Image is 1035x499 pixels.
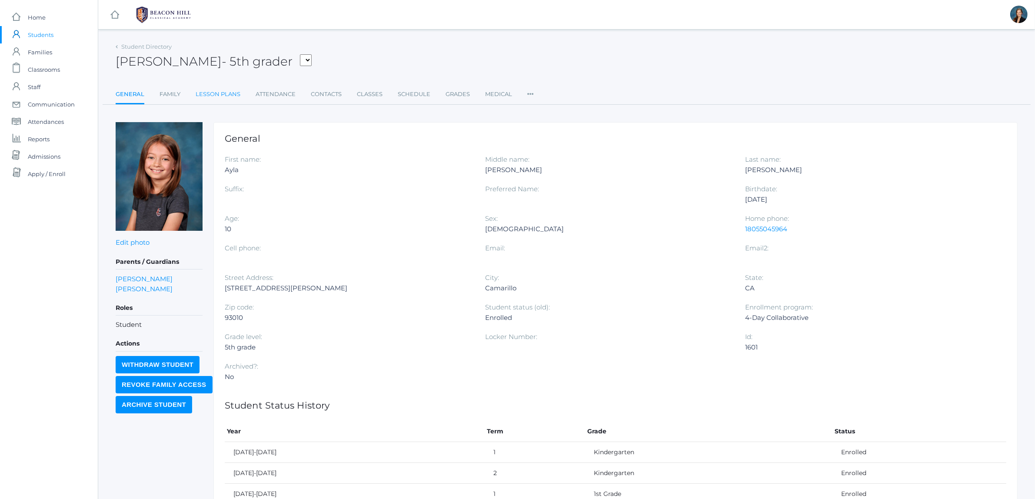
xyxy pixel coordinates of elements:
[745,342,992,353] div: 1601
[225,303,254,311] label: Zip code:
[485,313,732,323] div: Enrolled
[485,442,585,463] td: 1
[116,284,173,294] a: [PERSON_NAME]
[225,463,485,484] td: [DATE]-[DATE]
[225,244,261,252] label: Cell phone:
[116,320,203,330] li: Student
[196,86,240,103] a: Lesson Plans
[485,165,732,175] div: [PERSON_NAME]
[225,185,244,193] label: Suffix:
[745,273,763,282] label: State:
[485,214,498,223] label: Sex:
[357,86,383,103] a: Classes
[485,333,537,341] label: Locker Number:
[485,421,585,442] th: Term
[585,463,832,484] td: Kindergarten
[1010,6,1028,23] div: Allison Smith
[116,122,203,231] img: Ayla Smith
[225,214,239,223] label: Age:
[225,165,472,175] div: Ayla
[225,442,485,463] td: [DATE]-[DATE]
[116,301,203,316] h5: Roles
[585,421,832,442] th: Grade
[225,362,258,370] label: Archived?:
[485,155,529,163] label: Middle name:
[745,313,992,323] div: 4-Day Collaborative
[485,303,550,311] label: Student status (old):
[832,442,1006,463] td: Enrolled
[28,78,40,96] span: Staff
[745,194,992,205] div: [DATE]
[485,185,539,193] label: Preferred Name:
[116,356,200,373] input: Withdraw Student
[745,225,787,233] a: 18055045964
[225,333,262,341] label: Grade level:
[745,244,769,252] label: Email2:
[225,421,485,442] th: Year
[131,4,196,26] img: 1_BHCALogos-05.png
[485,244,505,252] label: Email:
[745,283,992,293] div: CA
[160,86,180,103] a: Family
[28,96,75,113] span: Communication
[116,255,203,269] h5: Parents / Guardians
[745,185,777,193] label: Birthdate:
[116,376,213,393] input: Revoke Family Access
[311,86,342,103] a: Contacts
[116,55,312,68] h2: [PERSON_NAME]
[28,43,52,61] span: Families
[485,86,512,103] a: Medical
[116,86,144,104] a: General
[225,372,472,382] div: No
[28,148,60,165] span: Admissions
[225,224,472,234] div: 10
[485,273,499,282] label: City:
[225,283,472,293] div: [STREET_ADDRESS][PERSON_NAME]
[832,463,1006,484] td: Enrolled
[28,61,60,78] span: Classrooms
[116,274,173,284] a: [PERSON_NAME]
[225,133,1006,143] h1: General
[225,400,1006,410] h1: Student Status History
[28,165,66,183] span: Apply / Enroll
[116,238,150,246] a: Edit photo
[745,155,781,163] label: Last name:
[222,54,293,69] span: - 5th grader
[485,283,732,293] div: Camarillo
[121,43,172,50] a: Student Directory
[225,155,261,163] label: First name:
[585,442,832,463] td: Kindergarten
[28,9,46,26] span: Home
[28,130,50,148] span: Reports
[832,421,1006,442] th: Status
[745,165,992,175] div: [PERSON_NAME]
[28,26,53,43] span: Students
[225,273,273,282] label: Street Address:
[116,396,192,413] input: Archive Student
[745,214,789,223] label: Home phone:
[256,86,296,103] a: Attendance
[485,463,585,484] td: 2
[398,86,430,103] a: Schedule
[225,342,472,353] div: 5th grade
[446,86,470,103] a: Grades
[745,333,752,341] label: Id:
[225,313,472,323] div: 93010
[116,336,203,351] h5: Actions
[745,303,813,311] label: Enrollment program:
[485,224,732,234] div: [DEMOGRAPHIC_DATA]
[28,113,64,130] span: Attendances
